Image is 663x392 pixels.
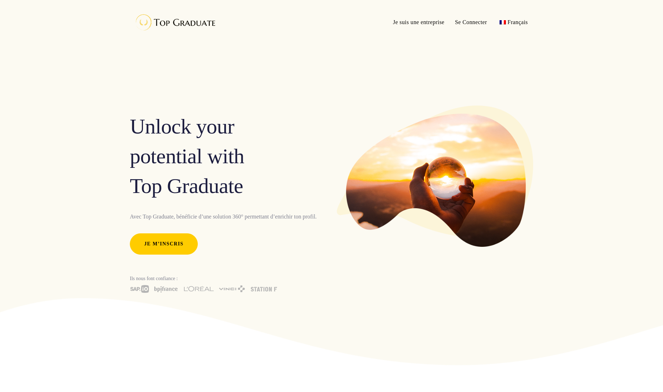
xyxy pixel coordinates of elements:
img: Français [500,20,506,24]
span: Unlock your potential with Top Graduate [130,112,244,201]
a: Je m’inscris [130,233,198,254]
span: Se Connecter [455,19,487,25]
p: Avec Top Graduate, bénéficie d’une solution 360° permettant d’enrichir ton profil. [130,211,326,222]
p: Ils nous font confiance : [130,274,326,283]
img: Top Graduate [130,11,218,34]
span: Je suis une entreprise [393,19,444,25]
span: Français [508,19,528,25]
span: Je m’inscris [144,239,183,249]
